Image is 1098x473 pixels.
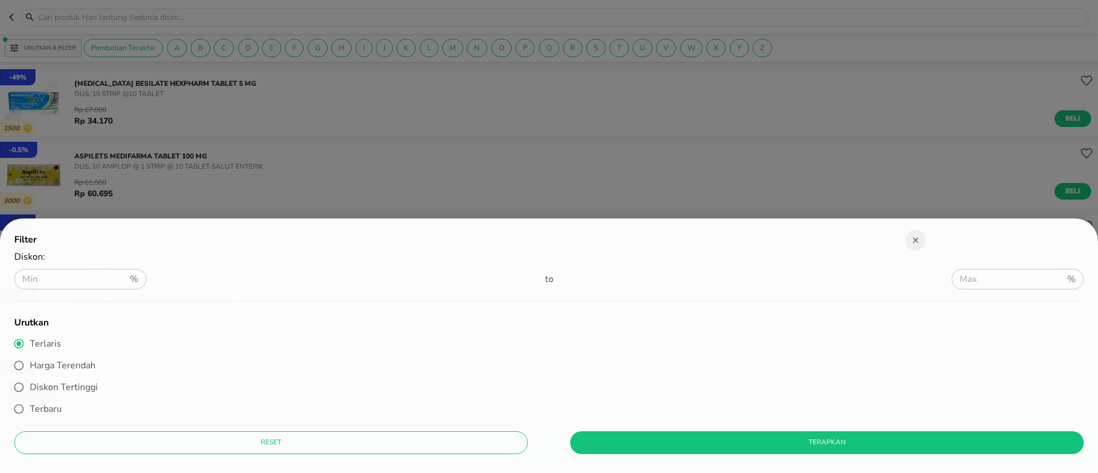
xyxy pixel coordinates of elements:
h6: Urutkan [14,313,1055,333]
span: Terlaris [30,337,61,350]
div: Diskon : [14,251,1084,269]
span: to [545,273,554,285]
input: Max [952,263,1063,295]
button: Reset [14,431,528,454]
span: Terapkan [579,436,1075,448]
span: Diskon Tertinggi [30,381,98,393]
button: Terapkan [570,431,1084,454]
p: % [1067,272,1076,286]
h6: Filter [14,230,877,250]
p: % [130,272,138,286]
span: Reset [23,436,519,448]
span: Harga Terendah [30,359,96,372]
input: Min [14,263,125,295]
span: Terbaru [30,403,62,415]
